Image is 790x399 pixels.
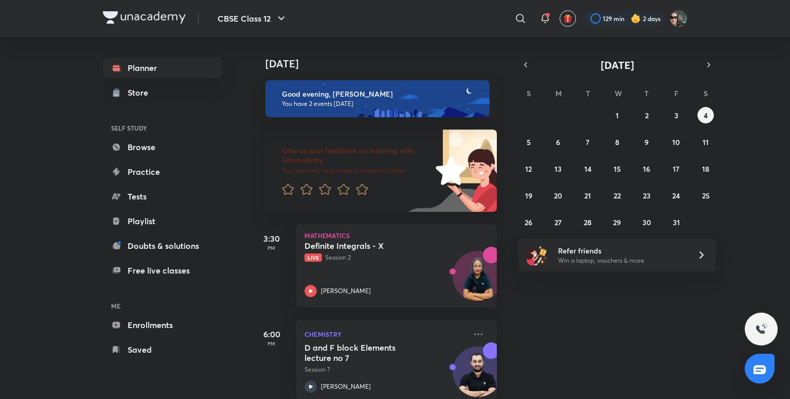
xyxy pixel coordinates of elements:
[584,164,591,174] abbr: October 14, 2025
[304,253,466,262] p: Session 2
[580,187,596,204] button: October 21, 2025
[103,186,222,207] a: Tests
[601,58,634,72] span: [DATE]
[668,187,685,204] button: October 24, 2025
[103,211,222,231] a: Playlist
[550,187,566,204] button: October 20, 2025
[533,58,702,72] button: [DATE]
[282,146,432,165] h6: Give us your feedback on learning with Unacademy
[704,111,708,120] abbr: October 4, 2025
[638,134,655,150] button: October 9, 2025
[638,214,655,230] button: October 30, 2025
[103,82,222,103] a: Store
[103,235,222,256] a: Doubts & solutions
[609,187,625,204] button: October 22, 2025
[103,315,222,335] a: Enrollments
[304,342,433,363] h5: D and F block Elements lecture no 7
[613,217,621,227] abbr: October 29, 2025
[668,214,685,230] button: October 31, 2025
[103,161,222,182] a: Practice
[672,191,680,201] abbr: October 24, 2025
[558,256,685,265] p: Win a laptop, vouchers & more
[584,191,591,201] abbr: October 21, 2025
[321,382,371,391] p: [PERSON_NAME]
[304,232,489,239] p: Mathematics
[673,217,680,227] abbr: October 31, 2025
[615,88,622,98] abbr: Wednesday
[520,187,537,204] button: October 19, 2025
[401,130,497,212] img: feedback_image
[609,107,625,123] button: October 1, 2025
[584,217,591,227] abbr: October 28, 2025
[668,107,685,123] button: October 3, 2025
[282,100,480,108] p: You have 2 events [DATE]
[614,191,621,201] abbr: October 22, 2025
[645,111,649,120] abbr: October 2, 2025
[282,89,480,99] h6: Good evening, [PERSON_NAME]
[670,10,687,27] img: Arihant
[525,164,532,174] abbr: October 12, 2025
[697,107,714,123] button: October 4, 2025
[103,260,222,281] a: Free live classes
[644,137,649,147] abbr: October 9, 2025
[558,245,685,256] h6: Refer friends
[103,119,222,137] h6: SELF STUDY
[672,137,680,147] abbr: October 10, 2025
[525,191,532,201] abbr: October 19, 2025
[304,253,322,262] span: Live
[638,107,655,123] button: October 2, 2025
[554,217,562,227] abbr: October 27, 2025
[556,137,560,147] abbr: October 6, 2025
[527,88,531,98] abbr: Sunday
[555,88,562,98] abbr: Monday
[103,11,186,24] img: Company Logo
[554,191,562,201] abbr: October 20, 2025
[673,164,679,174] abbr: October 17, 2025
[103,137,222,157] a: Browse
[304,328,466,340] p: Chemistry
[128,86,154,99] div: Store
[103,339,222,360] a: Saved
[251,245,292,251] p: PM
[282,167,432,175] p: Your word will help make Unacademy better
[616,111,619,120] abbr: October 1, 2025
[525,217,532,227] abbr: October 26, 2025
[586,88,590,98] abbr: Tuesday
[702,191,710,201] abbr: October 25, 2025
[265,80,490,117] img: evening
[580,214,596,230] button: October 28, 2025
[304,241,433,251] h5: Definite Integrals - X
[554,164,562,174] abbr: October 13, 2025
[304,365,466,374] p: Session 7
[615,137,619,147] abbr: October 8, 2025
[609,214,625,230] button: October 29, 2025
[527,137,531,147] abbr: October 5, 2025
[251,328,292,340] h5: 6:00
[704,88,708,98] abbr: Saturday
[674,88,678,98] abbr: Friday
[609,160,625,177] button: October 15, 2025
[643,164,650,174] abbr: October 16, 2025
[453,257,502,306] img: Avatar
[703,137,709,147] abbr: October 11, 2025
[586,137,589,147] abbr: October 7, 2025
[638,187,655,204] button: October 23, 2025
[103,58,222,78] a: Planner
[520,134,537,150] button: October 5, 2025
[520,160,537,177] button: October 12, 2025
[527,245,547,265] img: referral
[614,164,621,174] abbr: October 15, 2025
[550,214,566,230] button: October 27, 2025
[103,11,186,26] a: Company Logo
[560,10,576,27] button: avatar
[697,160,714,177] button: October 18, 2025
[580,160,596,177] button: October 14, 2025
[697,187,714,204] button: October 25, 2025
[668,160,685,177] button: October 17, 2025
[609,134,625,150] button: October 8, 2025
[321,286,371,296] p: [PERSON_NAME]
[642,217,651,227] abbr: October 30, 2025
[638,160,655,177] button: October 16, 2025
[251,340,292,347] p: PM
[643,191,651,201] abbr: October 23, 2025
